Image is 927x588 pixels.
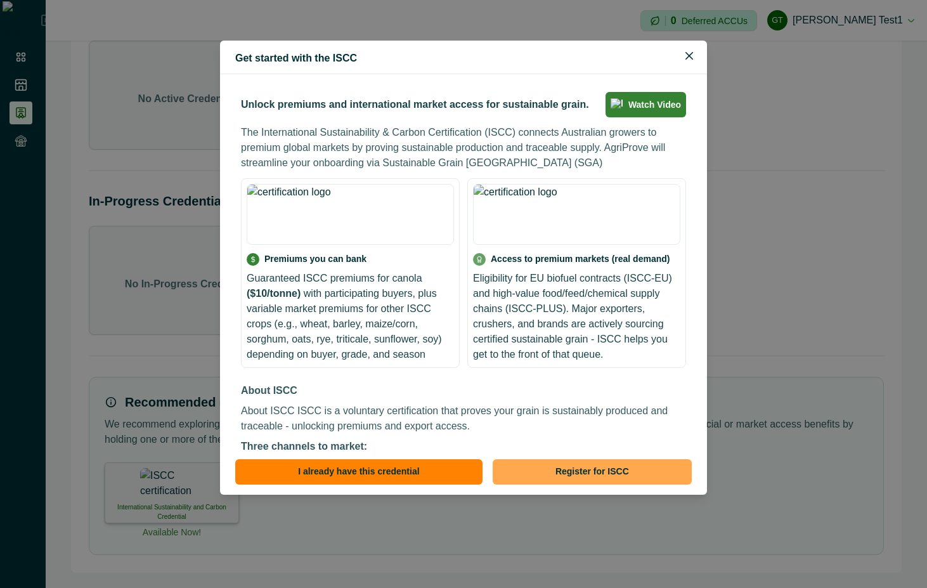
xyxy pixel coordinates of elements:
p: About ISCC [241,383,686,398]
a: light-bulb-iconWatch Video [606,92,686,117]
button: I already have this credential [235,459,483,485]
img: light-bulb-icon [611,98,623,111]
p: Guaranteed ISCC premiums for canola with participating buyers, plus variable market premiums for ... [247,271,454,362]
span: ($10/tonne) [247,288,301,299]
p: Eligibility for EU biofuel contracts (ISCC-EU) and high-value food/feed/chemical supply chains (I... [473,271,680,362]
header: Get started with the ISCC [220,41,707,74]
button: Register for ISCC [493,459,692,485]
img: certification logo [247,184,454,245]
p: Three channels to market: [241,439,686,454]
p: Unlock premiums and international market access for sustainable grain. [241,97,589,112]
p: About ISCC ISCC is a voluntary certification that proves your grain is sustainably produced and t... [241,403,686,434]
button: Close [679,46,699,66]
img: certification logo [473,184,680,245]
p: Premiums you can bank [264,252,366,266]
p: The International Sustainability & Carbon Certification (ISCC) connects Australian growers to pre... [241,125,686,171]
p: Watch Video [628,100,681,110]
p: Access to premium markets (real demand) [491,252,670,266]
